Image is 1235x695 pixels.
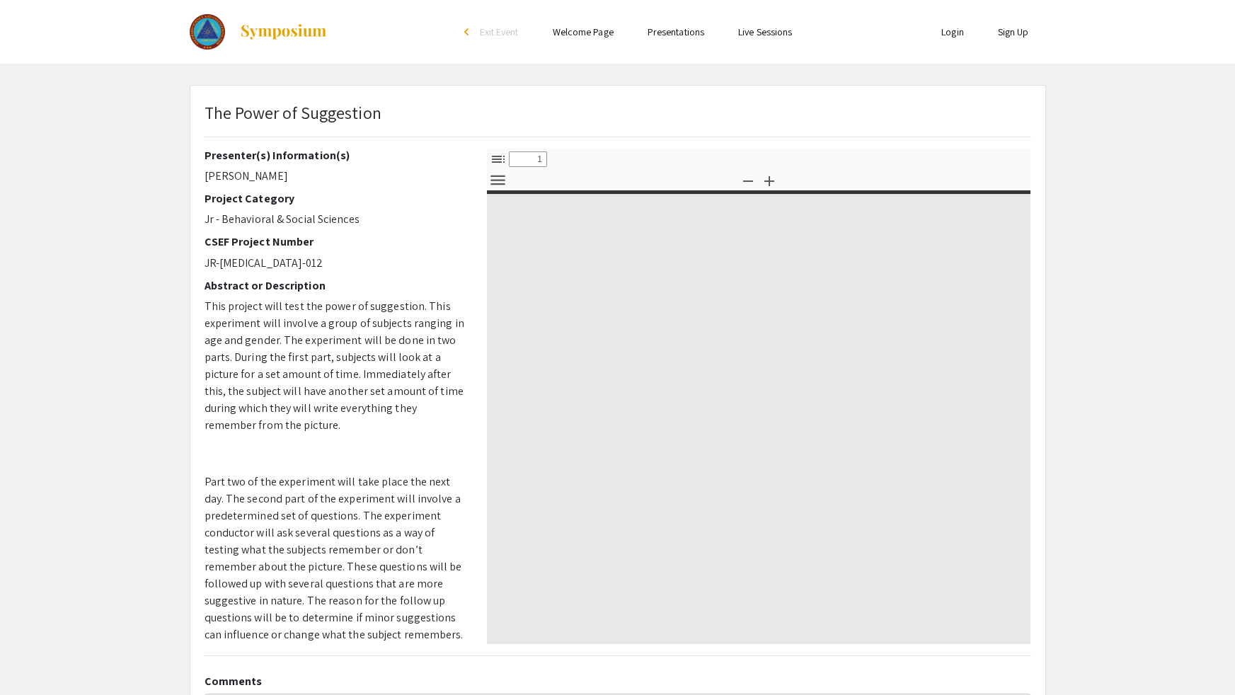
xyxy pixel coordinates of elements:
img: The Colorado Science & Engineering Fair [190,14,226,50]
button: Zoom In [757,170,781,190]
a: Welcome Page [553,25,614,38]
h2: Project Category [205,192,466,205]
h2: Presenter(s) Information(s) [205,149,466,162]
a: Live Sessions [738,25,792,38]
a: The Colorado Science & Engineering Fair [190,14,328,50]
span: Exit Event [480,25,519,38]
button: Tools [486,170,510,190]
p: The Power of Suggestion [205,100,381,125]
p: [PERSON_NAME] [205,168,466,185]
a: Login [941,25,964,38]
div: arrow_back_ios [464,28,473,36]
button: Toggle Sidebar [486,149,510,169]
h2: Abstract or Description [205,279,466,292]
h2: CSEF Project Number [205,235,466,248]
p: This project will test the power of suggestion. This experiment will involve a group of subjects ... [205,298,466,434]
a: Sign Up [998,25,1029,38]
h2: Comments [205,674,1031,688]
img: Symposium by ForagerOne [239,23,328,40]
p: JR-[MEDICAL_DATA]-012 [205,255,466,272]
p: Jr - Behavioral & Social Sciences [205,211,466,228]
button: Zoom Out [736,170,760,190]
a: Presentations [648,25,704,38]
input: Page [509,151,547,167]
